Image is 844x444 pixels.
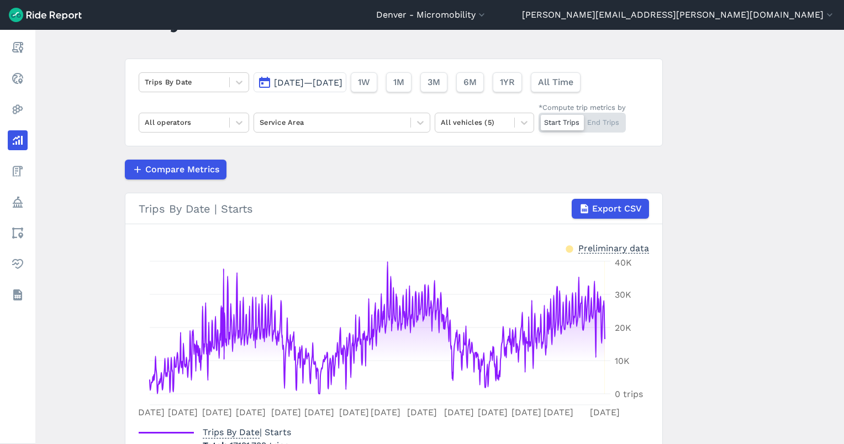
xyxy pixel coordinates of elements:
tspan: [DATE] [168,407,198,417]
tspan: [DATE] [236,407,266,417]
tspan: [DATE] [511,407,541,417]
a: Datasets [8,285,28,305]
button: 1W [351,72,377,92]
span: Compare Metrics [145,163,219,176]
tspan: [DATE] [371,407,400,417]
button: Denver - Micromobility [376,8,487,22]
tspan: [DATE] [407,407,437,417]
button: Export CSV [572,199,649,219]
tspan: [DATE] [444,407,474,417]
a: Areas [8,223,28,243]
tspan: 0 trips [615,389,643,399]
span: Export CSV [592,202,642,215]
tspan: [DATE] [478,407,508,417]
tspan: 40K [615,257,632,268]
span: [DATE]—[DATE] [274,77,342,88]
button: 6M [456,72,484,92]
tspan: [DATE] [590,407,620,417]
a: Heatmaps [8,99,28,119]
tspan: [DATE] [304,407,334,417]
tspan: [DATE] [271,407,301,417]
span: | Starts [203,427,291,437]
span: 6M [463,76,477,89]
button: [PERSON_NAME][EMAIL_ADDRESS][PERSON_NAME][DOMAIN_NAME] [522,8,835,22]
a: Realtime [8,68,28,88]
a: Policy [8,192,28,212]
tspan: [DATE] [135,407,165,417]
tspan: [DATE] [544,407,573,417]
span: All Time [538,76,573,89]
tspan: 30K [615,289,631,300]
span: 3M [428,76,440,89]
tspan: [DATE] [202,407,232,417]
span: 1W [358,76,370,89]
button: 1YR [493,72,522,92]
tspan: 20K [615,323,631,333]
a: Report [8,38,28,57]
span: 1M [393,76,404,89]
span: 1YR [500,76,515,89]
div: Preliminary data [578,242,649,253]
a: Fees [8,161,28,181]
button: 3M [420,72,447,92]
button: 1M [386,72,412,92]
a: Health [8,254,28,274]
a: Analyze [8,130,28,150]
div: Trips By Date | Starts [139,199,649,219]
tspan: [DATE] [339,407,369,417]
button: [DATE]—[DATE] [254,72,346,92]
button: All Time [531,72,581,92]
img: Ride Report [9,8,82,22]
button: Compare Metrics [125,160,226,179]
tspan: 10K [615,356,630,366]
span: Trips By Date [203,424,260,438]
div: *Compute trip metrics by [539,102,626,113]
